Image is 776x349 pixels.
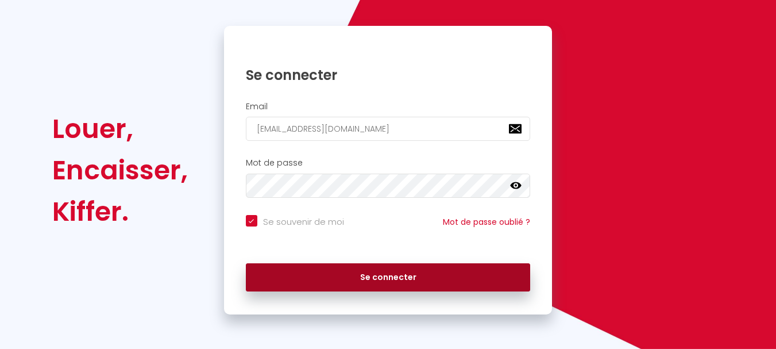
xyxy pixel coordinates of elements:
[52,191,188,232] div: Kiffer.
[246,117,531,141] input: Ton Email
[52,149,188,191] div: Encaisser,
[246,158,531,168] h2: Mot de passe
[246,263,531,292] button: Se connecter
[246,102,531,112] h2: Email
[52,108,188,149] div: Louer,
[443,216,530,228] a: Mot de passe oublié ?
[246,66,531,84] h1: Se connecter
